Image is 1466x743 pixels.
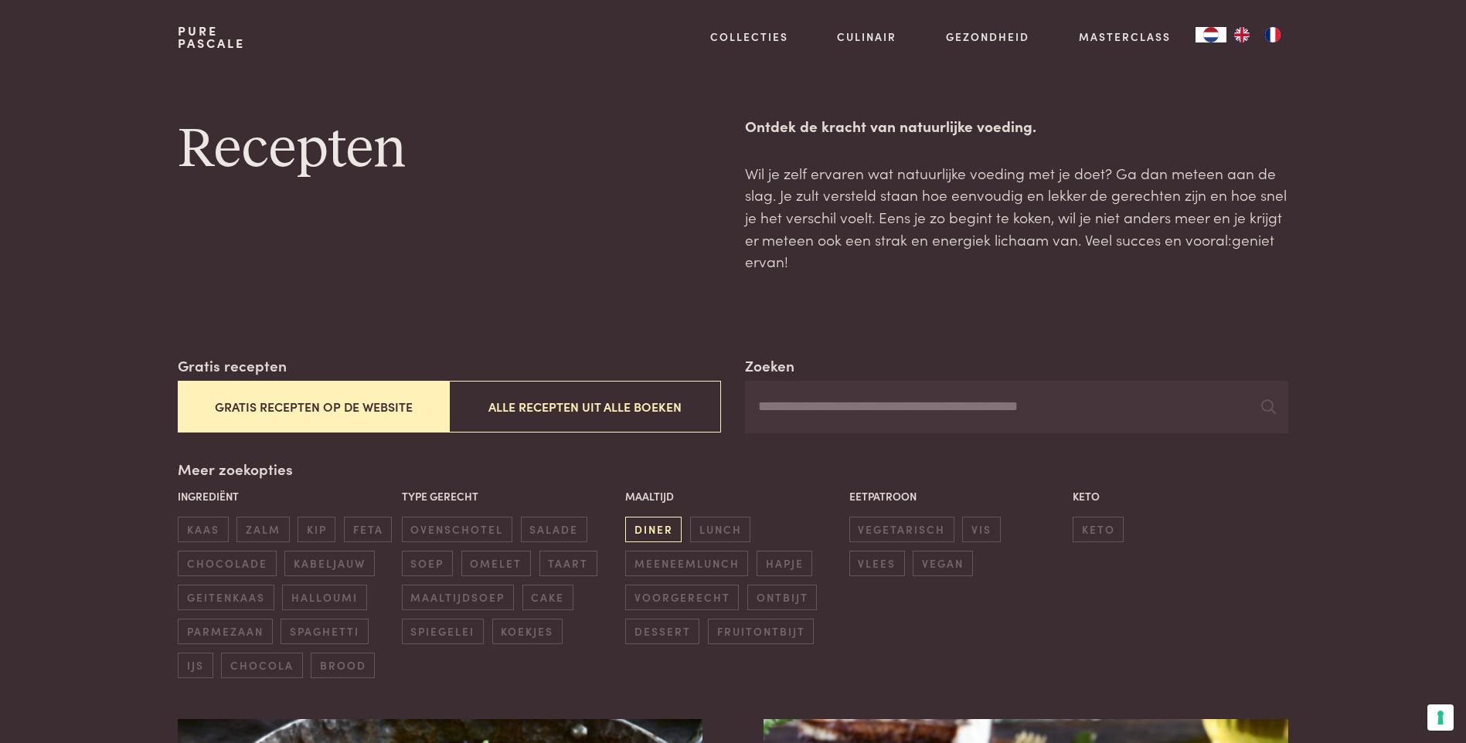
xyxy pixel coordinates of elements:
span: geitenkaas [178,585,274,610]
span: kaas [178,517,228,542]
a: Masterclass [1079,29,1171,45]
span: salade [521,517,587,542]
label: Gratis recepten [178,355,287,377]
span: soep [402,551,453,576]
span: feta [344,517,392,542]
span: omelet [461,551,531,576]
p: Type gerecht [402,488,617,504]
span: ovenschotel [402,517,512,542]
span: taart [539,551,597,576]
div: Language [1196,27,1226,42]
span: zalm [236,517,289,542]
span: spaghetti [281,619,368,644]
span: ontbijt [747,585,817,610]
span: vegetarisch [849,517,954,542]
button: Alle recepten uit alle boeken [449,381,720,433]
p: Eetpatroon [849,488,1065,504]
a: Collecties [710,29,788,45]
span: chocola [221,653,302,678]
span: chocolade [178,551,276,576]
span: voorgerecht [625,585,739,610]
p: Keto [1073,488,1288,504]
span: spiegelei [402,619,484,644]
span: kabeljauw [284,551,374,576]
ul: Language list [1226,27,1288,42]
a: PurePascale [178,25,245,49]
a: Gezondheid [946,29,1029,45]
aside: Language selected: Nederlands [1196,27,1288,42]
p: Maaltijd [625,488,841,504]
span: vis [962,517,1000,542]
span: vlees [849,551,905,576]
a: FR [1257,27,1288,42]
span: fruitontbijt [708,619,814,644]
p: Wil je zelf ervaren wat natuurlijke voeding met je doet? Ga dan meteen aan de slag. Je zult verst... [745,162,1287,273]
span: keto [1073,517,1124,542]
span: maaltijdsoep [402,585,514,610]
span: meeneemlunch [625,551,748,576]
span: parmezaan [178,619,272,644]
a: NL [1196,27,1226,42]
span: lunch [690,517,750,542]
span: koekjes [492,619,563,644]
strong: Ontdek de kracht van natuurlijke voeding. [745,115,1036,136]
h1: Recepten [178,115,720,185]
button: Uw voorkeuren voor toestemming voor trackingtechnologieën [1427,704,1454,731]
span: halloumi [282,585,366,610]
span: ijs [178,653,213,678]
p: Ingrediënt [178,488,393,504]
span: kip [298,517,335,542]
span: dessert [625,619,699,644]
label: Zoeken [745,355,794,377]
a: Culinair [837,29,896,45]
span: cake [522,585,573,610]
a: EN [1226,27,1257,42]
span: hapje [757,551,812,576]
button: Gratis recepten op de website [178,381,449,433]
span: diner [625,517,682,542]
span: vegan [913,551,972,576]
span: brood [311,653,375,678]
